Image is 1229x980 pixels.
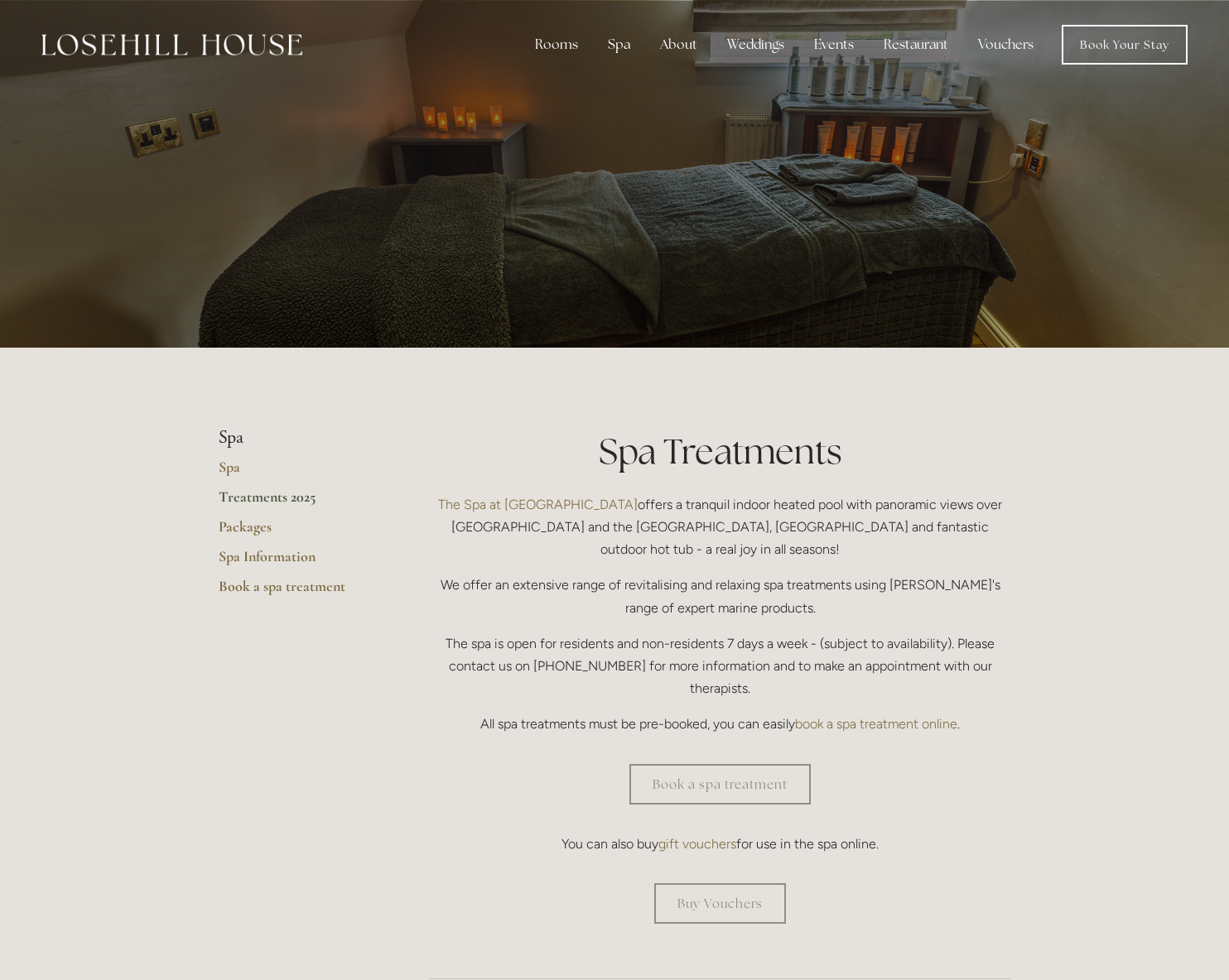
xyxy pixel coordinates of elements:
[430,632,1010,700] p: The spa is open for residents and non-residents 7 days a week - (subject to availability). Please...
[219,427,377,449] li: Spa
[870,28,962,61] div: Restaurant
[219,547,377,577] a: Spa Information
[430,493,1010,561] p: offers a tranquil indoor heated pool with panoramic views over [GEOGRAPHIC_DATA] and the [GEOGRAP...
[629,764,811,805] a: Book a spa treatment
[647,28,711,61] div: About
[965,28,1047,61] a: Vouchers
[219,488,377,517] a: Treatments 2025
[595,28,643,61] div: Spa
[801,28,867,61] div: Events
[430,833,1010,855] p: You can also buy for use in the spa online.
[430,574,1010,618] p: We offer an extensive range of revitalising and relaxing spa treatments using [PERSON_NAME]'s ran...
[219,517,377,547] a: Packages
[430,713,1010,735] p: All spa treatments must be pre-booked, you can easily .
[1062,25,1188,65] a: Book Your Stay
[714,28,798,61] div: Weddings
[430,427,1010,476] h1: Spa Treatments
[219,577,377,607] a: Book a spa treatment
[41,34,302,55] img: Losehill House
[654,883,786,924] a: Buy Vouchers
[795,716,957,732] a: book a spa treatment online
[522,28,591,61] div: Rooms
[219,458,377,488] a: Spa
[438,497,638,512] a: The Spa at [GEOGRAPHIC_DATA]
[658,836,736,852] a: gift vouchers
